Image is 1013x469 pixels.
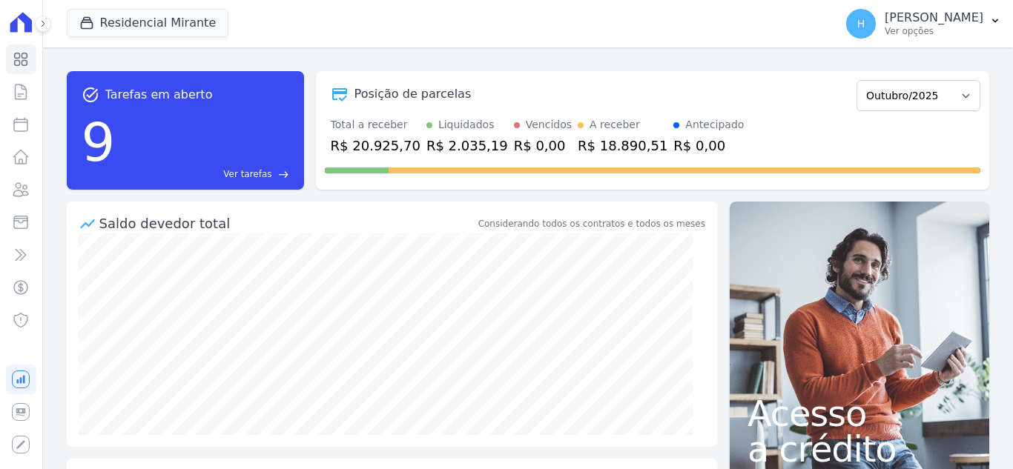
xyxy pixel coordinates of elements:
div: A receber [590,117,640,133]
div: Posição de parcelas [354,85,472,103]
a: Ver tarefas east [121,167,288,181]
span: Tarefas em aberto [105,86,213,104]
div: R$ 20.925,70 [331,136,420,156]
div: 9 [82,104,116,181]
div: R$ 0,00 [673,136,744,156]
div: R$ 2.035,19 [426,136,508,156]
div: R$ 0,00 [514,136,572,156]
div: Antecipado [685,117,744,133]
button: H [PERSON_NAME] Ver opções [834,3,1013,44]
span: task_alt [82,86,99,104]
div: Total a receber [331,117,420,133]
div: Considerando todos os contratos e todos os meses [478,217,705,230]
span: east [278,169,289,180]
div: Vencidos [526,117,572,133]
span: H [857,19,865,29]
div: Liquidados [438,117,495,133]
div: Saldo devedor total [99,213,475,233]
span: Acesso [748,396,971,431]
p: Ver opções [885,25,983,37]
div: R$ 18.890,51 [578,136,667,156]
p: [PERSON_NAME] [885,10,983,25]
span: Ver tarefas [223,167,271,181]
span: a crédito [748,431,971,467]
button: Residencial Mirante [67,9,229,37]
